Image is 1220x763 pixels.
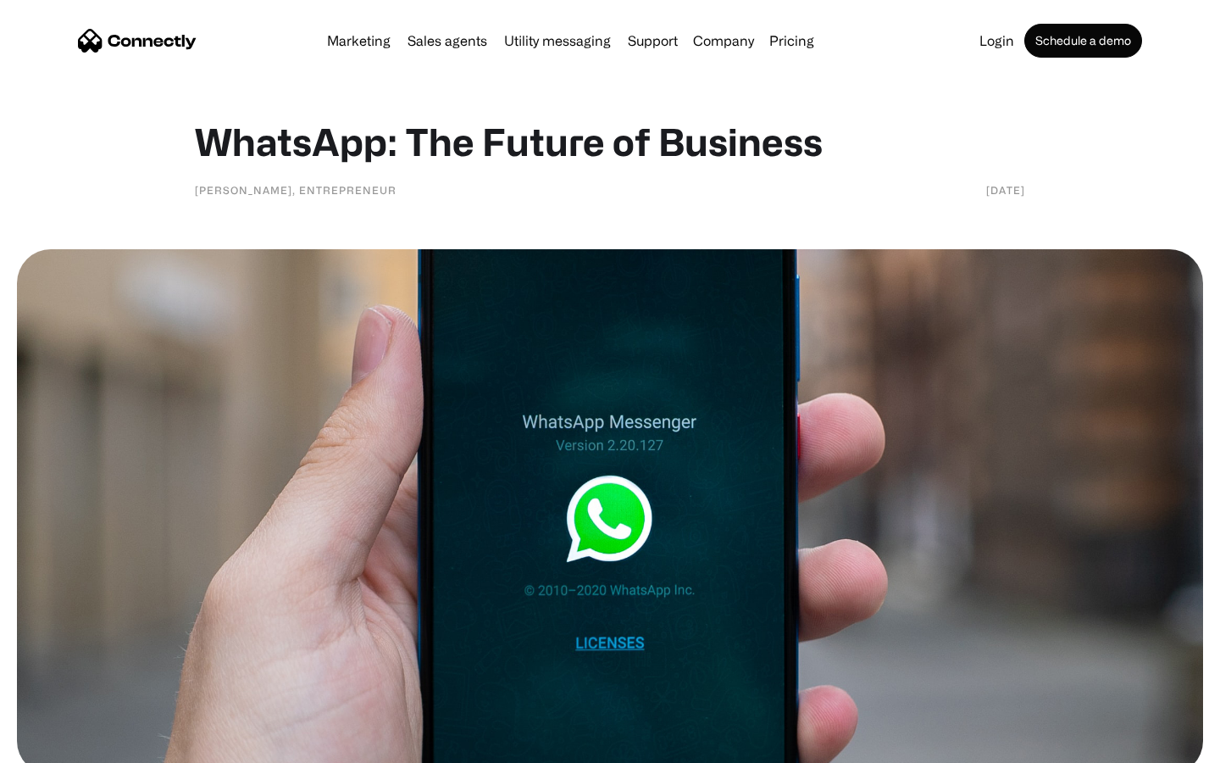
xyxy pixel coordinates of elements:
aside: Language selected: English [17,733,102,757]
a: Marketing [320,34,397,47]
a: Schedule a demo [1024,24,1142,58]
a: Sales agents [401,34,494,47]
a: Pricing [762,34,821,47]
a: Login [973,34,1021,47]
div: [DATE] [986,181,1025,198]
a: Support [621,34,685,47]
ul: Language list [34,733,102,757]
h1: WhatsApp: The Future of Business [195,119,1025,164]
div: Company [693,29,754,53]
a: Utility messaging [497,34,618,47]
div: [PERSON_NAME], Entrepreneur [195,181,396,198]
